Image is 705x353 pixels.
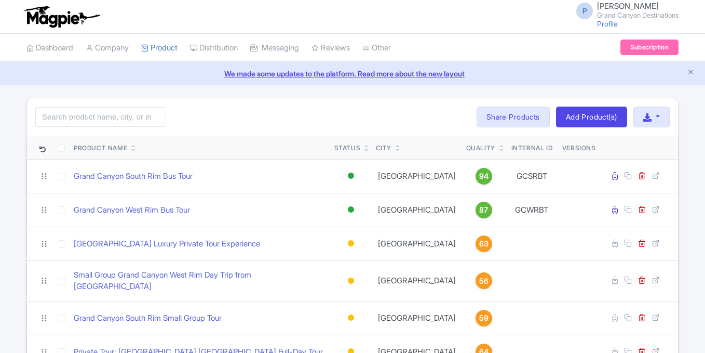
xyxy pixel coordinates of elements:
a: P [PERSON_NAME] Grand Canyon Destinations [570,2,679,19]
td: GCWRBT [506,193,558,227]
span: 56 [479,276,489,287]
td: [GEOGRAPHIC_DATA] [372,159,462,193]
a: Profile [597,19,618,28]
span: 59 [479,312,489,324]
span: 94 [479,171,489,182]
a: Messaging [250,34,299,62]
a: Grand Canyon South Rim Bus Tour [74,171,193,182]
th: Internal ID [506,136,558,160]
span: P [576,3,593,19]
button: Close announcement [687,67,695,79]
a: Product [141,34,178,62]
a: 87 [466,202,501,218]
a: We made some updates to the platform. Read more about the new layout [6,68,699,79]
div: Building [346,273,356,289]
span: [PERSON_NAME] [597,1,659,11]
div: City [376,143,391,153]
a: Add Product(s) [556,107,627,127]
div: Building [346,236,356,251]
a: Company [86,34,129,62]
a: Dashboard [26,34,73,62]
a: Other [362,34,391,62]
th: Versions [558,136,600,160]
a: Grand Canyon South Rim Small Group Tour [74,312,222,324]
a: Distribution [190,34,238,62]
div: Status [334,143,361,153]
div: Quality [466,143,495,153]
a: Subscription [620,40,679,55]
a: 94 [466,168,501,185]
img: logo-ab69f6fb50320c5b225c76a69d11143b.png [21,5,102,28]
td: GCSRBT [506,159,558,193]
input: Search product name, city, or interal id [35,107,165,127]
a: [GEOGRAPHIC_DATA] Luxury Private Tour Experience [74,238,260,250]
td: [GEOGRAPHIC_DATA] [372,260,462,301]
a: Reviews [311,34,350,62]
div: Product Name [74,143,127,153]
a: Grand Canyon West Rim Bus Tour [74,204,190,216]
a: 63 [466,236,501,252]
small: Grand Canyon Destinations [597,12,679,19]
a: 56 [466,272,501,289]
div: Active [346,168,356,184]
td: [GEOGRAPHIC_DATA] [372,227,462,260]
div: Active [346,202,356,217]
a: 59 [466,310,501,326]
div: Building [346,310,356,325]
span: 87 [479,204,488,216]
a: Share Products [477,107,550,127]
td: [GEOGRAPHIC_DATA] [372,301,462,335]
a: Small Group Grand Canyon West Rim Day Trip from [GEOGRAPHIC_DATA] [74,269,326,293]
td: [GEOGRAPHIC_DATA] [372,193,462,227]
span: 63 [479,238,489,250]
